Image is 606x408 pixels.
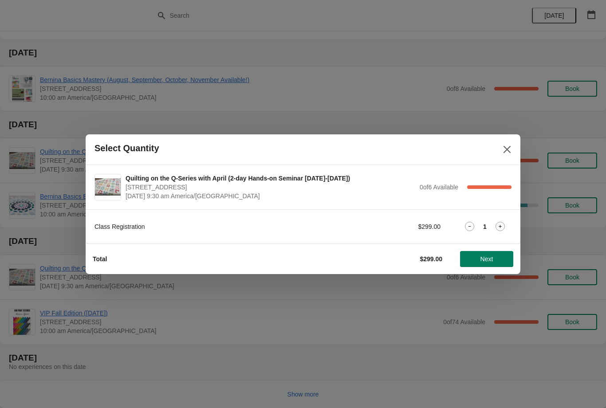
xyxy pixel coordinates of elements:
strong: $299.00 [420,255,442,263]
span: Quilting on the Q-Series with April (2-day Hands-on Seminar [DATE]-[DATE]) [126,174,415,183]
strong: Total [93,255,107,263]
button: Close [499,141,515,157]
div: Class Registration [94,222,341,231]
span: [DATE] 9:30 am America/[GEOGRAPHIC_DATA] [126,192,415,200]
strong: 1 [483,222,487,231]
button: Next [460,251,513,267]
span: [STREET_ADDRESS] [126,183,415,192]
span: Next [480,255,493,263]
div: $299.00 [358,222,441,231]
img: Quilting on the Q-Series with April (2-day Hands-on Seminar October 17-18) | 1300 Salem Rd SW, Su... [95,178,121,196]
h2: Select Quantity [94,143,159,153]
span: 0 of 6 Available [420,184,458,191]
